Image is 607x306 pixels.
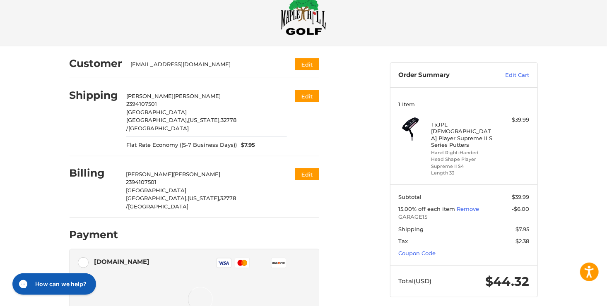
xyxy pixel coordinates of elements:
[512,194,529,200] span: $39.99
[173,93,221,99] span: [PERSON_NAME]
[398,226,424,232] span: Shipping
[126,93,173,99] span: [PERSON_NAME]
[126,195,236,210] span: 32778 /
[130,60,279,69] div: [EMAIL_ADDRESS][DOMAIN_NAME]
[126,195,188,201] span: [GEOGRAPHIC_DATA],
[496,116,529,124] div: $39.99
[398,194,422,200] span: Subtotal
[188,195,220,201] span: [US_STATE],
[398,101,529,108] h3: 1 Item
[398,277,431,285] span: Total (USD)
[173,171,220,177] span: [PERSON_NAME]
[431,156,494,170] li: Head Shape Player Supreme II S4
[126,100,157,107] span: 2394107501
[431,121,494,148] h4: 1 x JPL [DEMOGRAPHIC_DATA] Player Supreme II S Series Putters
[126,171,173,177] span: [PERSON_NAME]
[188,117,221,123] span: [US_STATE],
[398,71,487,79] h3: Order Summary
[457,206,479,212] a: Remove
[515,238,529,244] span: $2.38
[70,167,118,179] h2: Billing
[126,117,188,123] span: [GEOGRAPHIC_DATA],
[126,187,186,194] span: [GEOGRAPHIC_DATA]
[128,203,188,210] span: [GEOGRAPHIC_DATA]
[126,141,237,149] span: Flat Rate Economy ((5-7 Business Days))
[431,149,494,156] li: Hand Right-Handed
[398,213,529,221] span: GARAGE15
[431,170,494,177] li: Length 33
[126,109,187,115] span: [GEOGRAPHIC_DATA]
[515,226,529,232] span: $7.95
[295,168,319,180] button: Edit
[487,71,529,79] a: Edit Cart
[70,57,123,70] h2: Customer
[398,206,457,212] span: 15.00% off each item
[126,179,157,185] span: 2394107501
[8,270,98,298] iframe: Gorgias live chat messenger
[128,125,189,131] span: [GEOGRAPHIC_DATA]
[126,117,236,131] span: 32778 /
[398,250,436,256] a: Coupon Code
[237,141,255,149] span: $7.95
[94,255,149,268] div: [DOMAIN_NAME]
[295,90,319,102] button: Edit
[512,206,529,212] span: -$6.00
[398,238,408,244] span: Tax
[295,58,319,70] button: Edit
[70,228,118,241] h2: Payment
[70,89,118,102] h2: Shipping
